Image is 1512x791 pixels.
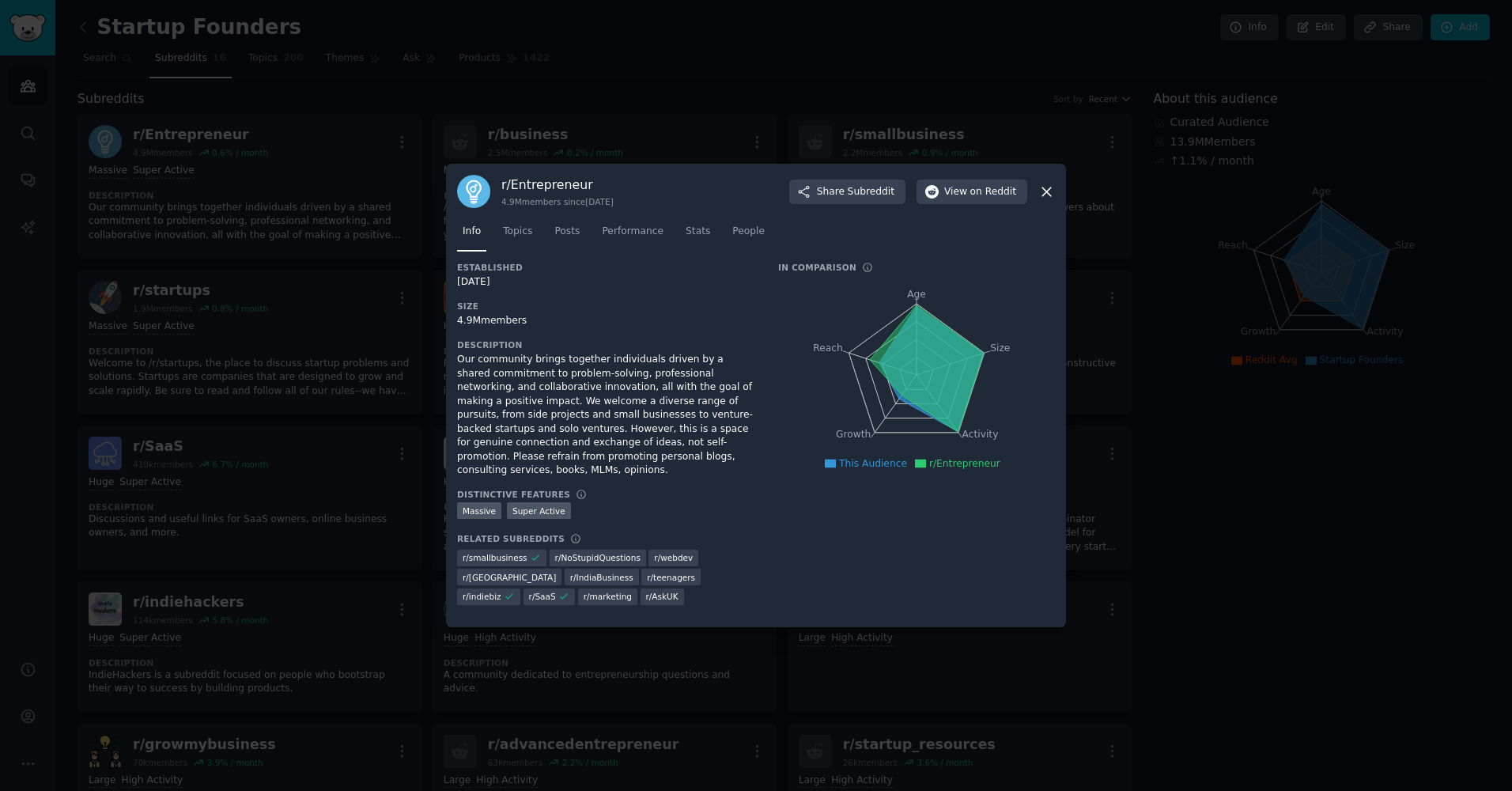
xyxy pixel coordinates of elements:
[813,343,843,354] tspan: Reach
[570,572,633,583] span: r/ IndiaBusiness
[507,502,571,519] div: Super Active
[503,225,532,239] span: Topics
[962,430,999,441] tspan: Activity
[554,225,580,239] span: Posts
[686,225,710,239] span: Stats
[457,339,756,350] h3: Description
[654,552,693,563] span: r/ webdev
[727,219,770,252] a: People
[463,552,527,563] span: r/ smallbusiness
[529,591,556,602] span: r/ SaaS
[789,180,905,205] button: ShareSubreddit
[457,533,565,544] h3: Related Subreddits
[463,591,501,602] span: r/ indiebiz
[732,225,765,239] span: People
[457,314,756,328] div: 4.9M members
[596,219,669,252] a: Performance
[457,275,756,290] div: [DATE]
[990,343,1010,354] tspan: Size
[555,552,641,563] span: r/ NoStupidQuestions
[457,502,501,519] div: Massive
[457,175,490,208] img: Entrepreneur
[970,185,1016,199] span: on Reddit
[463,572,556,583] span: r/ [GEOGRAPHIC_DATA]
[457,353,756,478] div: Our community brings together individuals driven by a shared commitment to problem-solving, profe...
[944,185,1016,199] span: View
[501,196,614,207] div: 4.9M members since [DATE]
[457,301,756,312] h3: Size
[457,219,486,252] a: Info
[497,219,538,252] a: Topics
[501,176,614,193] h3: r/ Entrepreneur
[778,262,856,273] h3: In Comparison
[907,289,926,300] tspan: Age
[457,262,756,273] h3: Established
[647,572,695,583] span: r/ teenagers
[836,430,871,441] tspan: Growth
[680,219,716,252] a: Stats
[602,225,663,239] span: Performance
[463,225,481,239] span: Info
[848,185,894,199] span: Subreddit
[584,591,632,602] span: r/ marketing
[929,458,1000,469] span: r/Entrepreneur
[839,458,907,469] span: This Audience
[457,489,570,500] h3: Distinctive Features
[817,185,894,199] span: Share
[549,219,585,252] a: Posts
[646,591,679,602] span: r/ AskUK
[917,180,1027,205] button: Viewon Reddit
